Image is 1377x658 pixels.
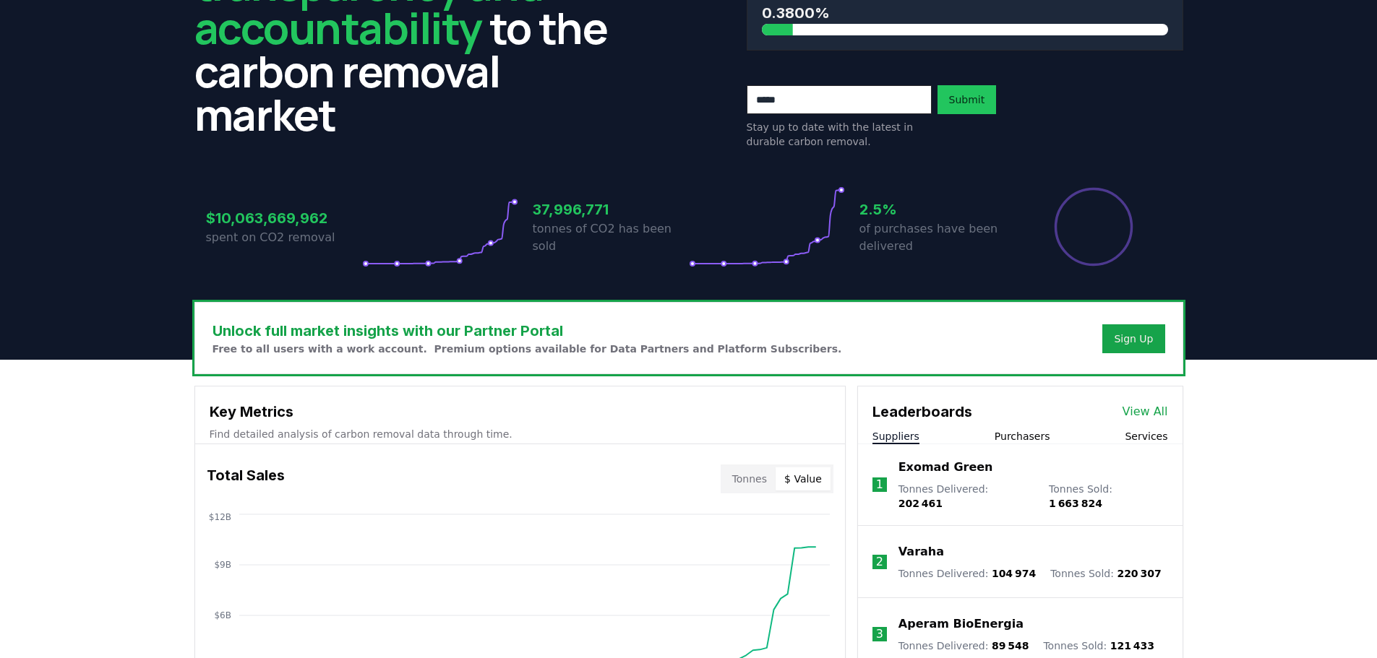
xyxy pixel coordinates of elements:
[210,401,831,423] h3: Key Metrics
[898,615,1024,633] a: Aperam BioEnergia
[859,220,1016,255] p: of purchases have been delivered
[206,229,362,246] p: spent on CO2 removal
[762,2,1168,24] h3: 0.3800%
[876,625,883,643] p: 3
[207,464,285,493] h3: Total Sales
[747,120,932,149] p: Stay up to date with the latest in durable carbon removal.
[995,429,1050,443] button: Purchasers
[533,220,689,255] p: tonnes of CO2 has been sold
[1053,186,1134,267] div: Percentage of sales delivered
[898,638,1029,653] p: Tonnes Delivered :
[898,566,1036,581] p: Tonnes Delivered :
[214,610,231,620] tspan: $6B
[1114,332,1153,346] a: Sign Up
[1102,324,1164,353] button: Sign Up
[213,342,842,356] p: Free to all users with a work account. Premium options available for Data Partners and Platform S...
[214,560,231,570] tspan: $9B
[898,459,993,476] a: Exomad Green
[213,320,842,342] h3: Unlock full market insights with our Partner Portal
[1117,568,1161,579] span: 220 307
[1125,429,1167,443] button: Services
[1049,498,1102,509] span: 1 663 824
[1043,638,1154,653] p: Tonnes Sold :
[776,467,831,490] button: $ Value
[876,553,883,571] p: 2
[1123,403,1168,420] a: View All
[724,467,776,490] button: Tonnes
[898,482,1034,511] p: Tonnes Delivered :
[210,427,831,441] p: Find detailed analysis of carbon removal data through time.
[533,199,689,220] h3: 37,996,771
[992,640,1029,651] span: 89 548
[938,85,997,114] button: Submit
[876,476,883,493] p: 1
[208,512,231,522] tspan: $12B
[898,543,944,560] a: Varaha
[1110,640,1154,651] span: 121 433
[859,199,1016,220] h3: 2.5%
[872,401,972,423] h3: Leaderboards
[1049,482,1167,511] p: Tonnes Sold :
[872,429,919,443] button: Suppliers
[898,498,943,509] span: 202 461
[206,207,362,229] h3: $10,063,669,962
[1050,566,1162,581] p: Tonnes Sold :
[992,568,1036,579] span: 104 974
